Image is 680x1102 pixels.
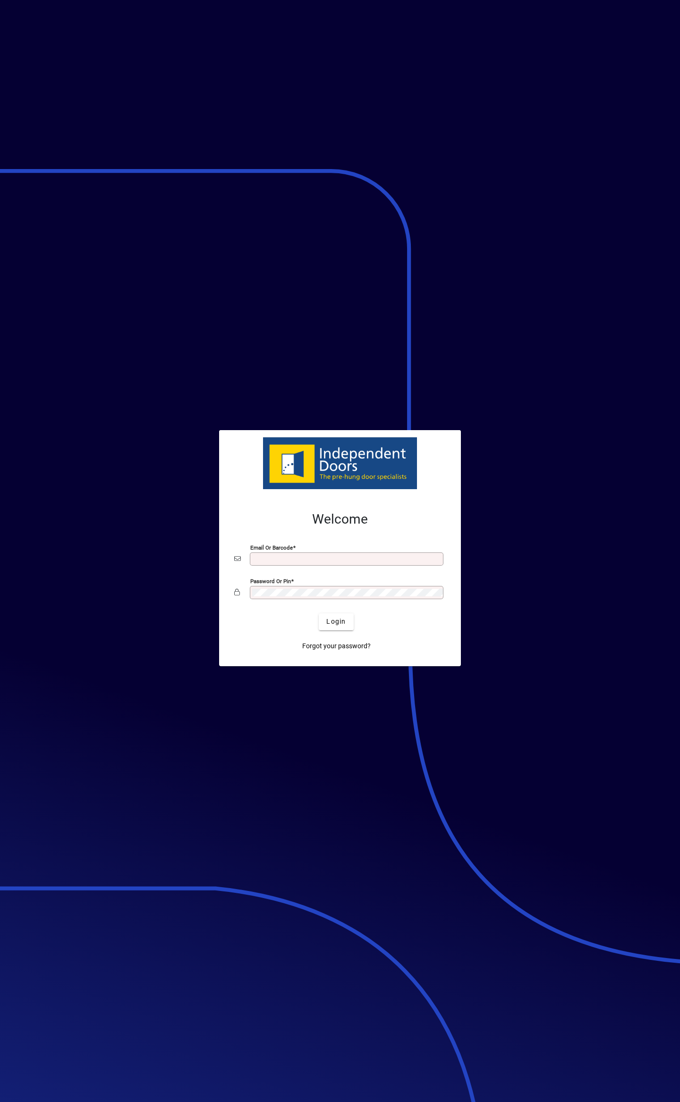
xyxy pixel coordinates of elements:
[234,511,446,527] h2: Welcome
[302,641,371,651] span: Forgot your password?
[250,544,293,551] mat-label: Email or Barcode
[250,577,291,584] mat-label: Password or Pin
[326,617,346,627] span: Login
[319,613,353,630] button: Login
[298,638,374,655] a: Forgot your password?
